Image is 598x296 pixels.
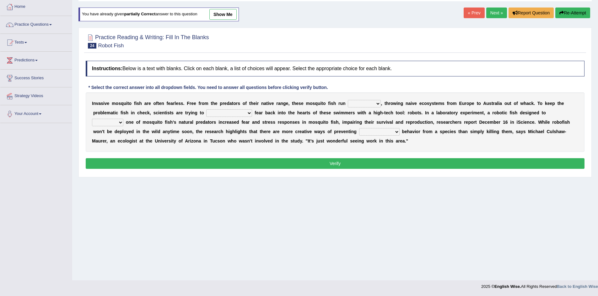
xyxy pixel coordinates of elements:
[364,110,366,115] b: h
[162,110,165,115] b: n
[516,101,518,106] b: f
[514,101,517,106] b: o
[122,110,123,115] b: i
[200,101,202,106] b: r
[227,101,229,106] b: d
[326,110,329,115] b: s
[116,101,119,106] b: o
[268,110,270,115] b: a
[238,101,240,106] b: s
[404,110,405,115] b: :
[425,110,426,115] b: I
[171,110,174,115] b: s
[469,101,472,106] b: p
[389,101,390,106] b: r
[116,110,118,115] b: c
[497,101,498,106] b: l
[179,110,180,115] b: r
[397,110,400,115] b: o
[96,101,98,106] b: v
[540,101,543,106] b: o
[173,101,175,106] b: r
[107,110,110,115] b: m
[313,110,316,115] b: o
[308,110,310,115] b: s
[361,110,362,115] b: i
[340,101,343,106] b: u
[187,101,190,106] b: F
[209,9,237,20] a: show me
[401,101,403,106] b: g
[318,101,321,106] b: u
[400,110,403,115] b: o
[353,110,355,115] b: s
[381,101,382,106] b: ,
[272,101,274,106] b: e
[142,110,145,115] b: e
[136,101,137,106] b: i
[550,101,552,106] b: e
[344,110,348,115] b: m
[224,101,227,106] b: e
[324,110,326,115] b: e
[388,110,391,115] b: c
[129,101,132,106] b: o
[377,110,380,115] b: g
[429,101,432,106] b: y
[121,101,124,106] b: q
[408,110,409,115] b: r
[301,101,304,106] b: e
[93,101,96,106] b: n
[232,101,234,106] b: t
[472,101,474,106] b: e
[215,101,218,106] b: e
[547,101,550,106] b: e
[348,110,351,115] b: e
[131,110,132,115] b: i
[459,101,462,106] b: E
[264,101,267,106] b: a
[294,101,296,106] b: h
[509,8,554,18] button: Report Question
[0,87,72,103] a: Strategy Videos
[270,110,273,115] b: c
[93,110,96,115] b: p
[278,101,281,106] b: a
[328,101,330,106] b: f
[558,101,559,106] b: t
[320,101,321,106] b: i
[391,101,393,106] b: o
[386,110,388,115] b: e
[478,101,481,106] b: o
[385,101,386,106] b: t
[299,101,301,106] b: s
[147,101,148,106] b: r
[124,12,156,17] b: partially correct
[306,110,308,115] b: t
[204,101,208,106] b: m
[498,101,499,106] b: i
[440,110,443,115] b: b
[499,101,502,106] b: a
[288,110,290,115] b: t
[398,101,401,106] b: n
[233,101,236,106] b: o
[279,110,282,115] b: n
[438,110,440,115] b: a
[170,110,171,115] b: t
[534,101,535,106] b: .
[176,110,179,115] b: a
[510,101,511,106] b: t
[103,110,104,115] b: l
[526,101,529,106] b: a
[357,110,361,115] b: w
[103,101,105,106] b: i
[113,110,115,115] b: t
[212,101,215,106] b: h
[137,101,139,106] b: s
[265,110,268,115] b: b
[159,110,162,115] b: e
[126,110,128,115] b: h
[552,101,555,106] b: p
[524,101,526,106] b: h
